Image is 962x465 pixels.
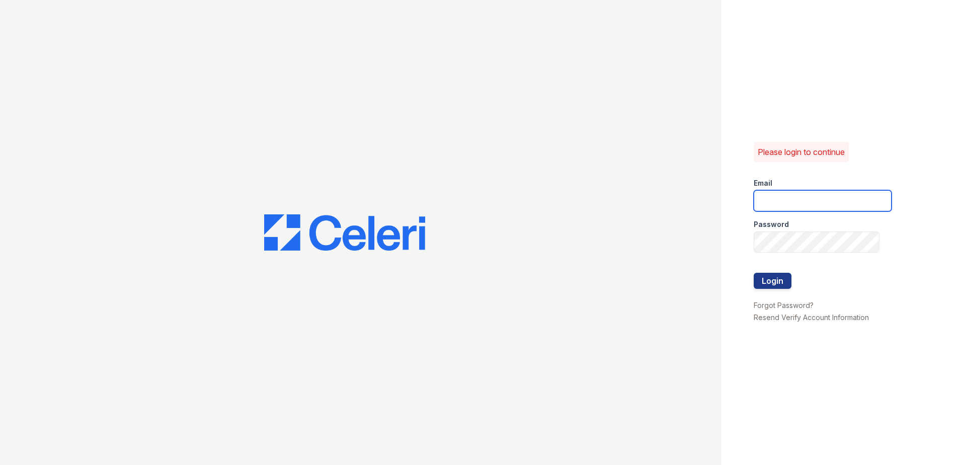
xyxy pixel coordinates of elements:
button: Login [754,273,791,289]
p: Please login to continue [758,146,845,158]
label: Password [754,219,789,229]
img: CE_Logo_Blue-a8612792a0a2168367f1c8372b55b34899dd931a85d93a1a3d3e32e68fde9ad4.png [264,214,425,251]
label: Email [754,178,772,188]
a: Resend Verify Account Information [754,313,869,322]
a: Forgot Password? [754,301,814,309]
